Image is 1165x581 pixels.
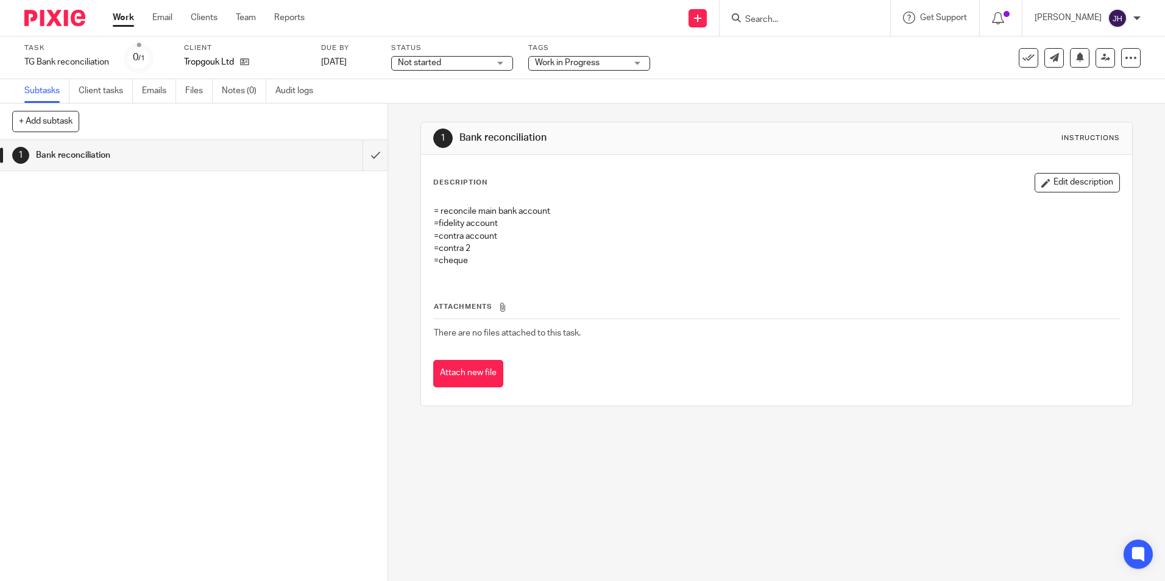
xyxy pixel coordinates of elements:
[133,51,145,65] div: 0
[184,56,234,68] p: Tropgouk Ltd
[434,205,1119,217] p: = reconcile main bank account
[434,242,1119,255] p: =contra 2
[191,12,218,24] a: Clients
[24,10,85,26] img: Pixie
[24,79,69,103] a: Subtasks
[433,360,503,387] button: Attach new file
[12,147,29,164] div: 1
[528,43,650,53] label: Tags
[275,79,322,103] a: Audit logs
[222,79,266,103] a: Notes (0)
[433,178,487,188] p: Description
[1035,12,1102,24] p: [PERSON_NAME]
[24,56,109,68] div: TG Bank reconciliation
[184,43,306,53] label: Client
[79,79,133,103] a: Client tasks
[1108,9,1127,28] img: svg%3E
[434,230,1119,242] p: =contra account
[434,329,581,337] span: There are no files attached to this task.
[185,79,213,103] a: Files
[434,303,492,310] span: Attachments
[236,12,256,24] a: Team
[321,58,347,66] span: [DATE]
[24,43,109,53] label: Task
[113,12,134,24] a: Work
[744,15,854,26] input: Search
[433,129,453,148] div: 1
[1061,133,1120,143] div: Instructions
[138,55,145,62] small: /1
[434,255,1119,267] p: =cheque
[434,217,1119,230] p: =fidelity account
[142,79,176,103] a: Emails
[36,146,246,164] h1: Bank reconciliation
[535,58,600,67] span: Work in Progress
[920,13,967,22] span: Get Support
[152,12,172,24] a: Email
[321,43,376,53] label: Due by
[274,12,305,24] a: Reports
[12,111,79,132] button: + Add subtask
[398,58,441,67] span: Not started
[459,132,802,144] h1: Bank reconciliation
[391,43,513,53] label: Status
[1035,173,1120,192] button: Edit description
